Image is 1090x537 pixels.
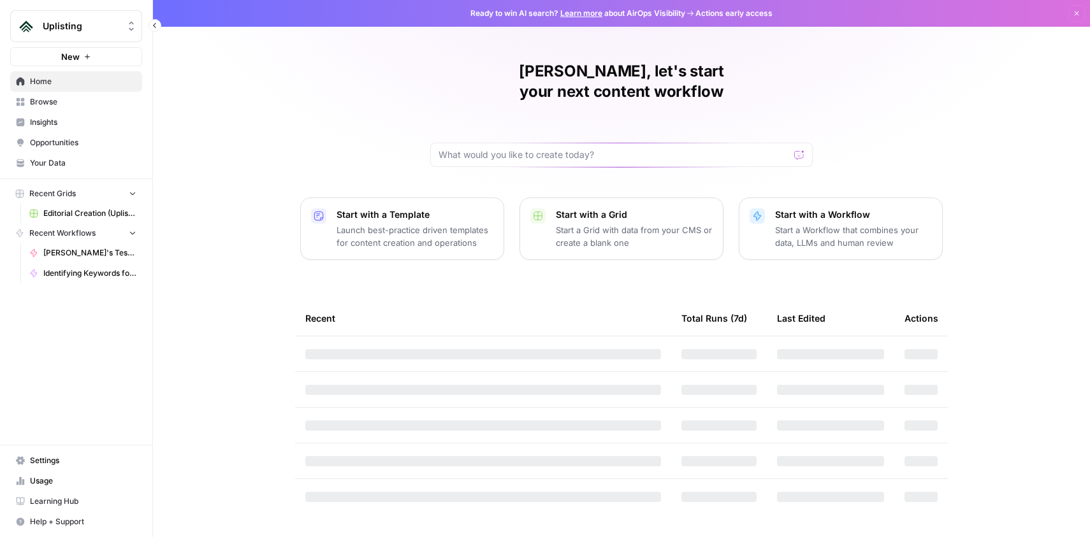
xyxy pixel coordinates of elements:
[24,203,142,224] a: Editorial Creation (Uplisting)
[29,227,96,239] span: Recent Workflows
[10,450,142,471] a: Settings
[29,188,76,199] span: Recent Grids
[30,475,136,487] span: Usage
[556,224,713,249] p: Start a Grid with data from your CMS or create a blank one
[30,137,136,148] span: Opportunities
[24,263,142,283] a: Identifying Keywords for Uplisting Future Content
[695,8,773,19] span: Actions early access
[681,301,747,336] div: Total Runs (7d)
[10,153,142,173] a: Your Data
[10,10,142,42] button: Workspace: Uplisting
[439,148,789,161] input: What would you like to create today?
[430,61,813,102] h1: [PERSON_NAME], let's start your next content workflow
[30,516,136,527] span: Help + Support
[30,76,136,87] span: Home
[300,197,504,260] button: Start with a TemplateLaunch best-practice driven templates for content creation and operations
[10,71,142,92] a: Home
[10,491,142,512] a: Learning Hub
[775,224,932,249] p: Start a Workflow that combines your data, LLMs and human review
[30,157,136,169] span: Your Data
[30,496,136,507] span: Learning Hub
[556,208,713,221] p: Start with a Grid
[520,197,723,260] button: Start with a GridStart a Grid with data from your CMS or create a blank one
[905,301,938,336] div: Actions
[61,50,80,63] span: New
[10,512,142,532] button: Help + Support
[337,208,493,221] p: Start with a Template
[43,247,136,259] span: [PERSON_NAME]'s Test Workflow: Keyword to Outline
[560,8,602,18] a: Learn more
[30,117,136,128] span: Insights
[43,208,136,219] span: Editorial Creation (Uplisting)
[15,15,38,38] img: Uplisting Logo
[470,8,685,19] span: Ready to win AI search? about AirOps Visibility
[10,184,142,203] button: Recent Grids
[739,197,943,260] button: Start with a WorkflowStart a Workflow that combines your data, LLMs and human review
[10,471,142,491] a: Usage
[43,20,120,32] span: Uplisting
[10,47,142,66] button: New
[305,301,661,336] div: Recent
[10,112,142,132] a: Insights
[10,132,142,153] a: Opportunities
[337,224,493,249] p: Launch best-practice driven templates for content creation and operations
[10,224,142,243] button: Recent Workflows
[777,301,825,336] div: Last Edited
[43,268,136,279] span: Identifying Keywords for Uplisting Future Content
[775,208,932,221] p: Start with a Workflow
[24,243,142,263] a: [PERSON_NAME]'s Test Workflow: Keyword to Outline
[30,455,136,466] span: Settings
[30,96,136,108] span: Browse
[10,92,142,112] a: Browse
